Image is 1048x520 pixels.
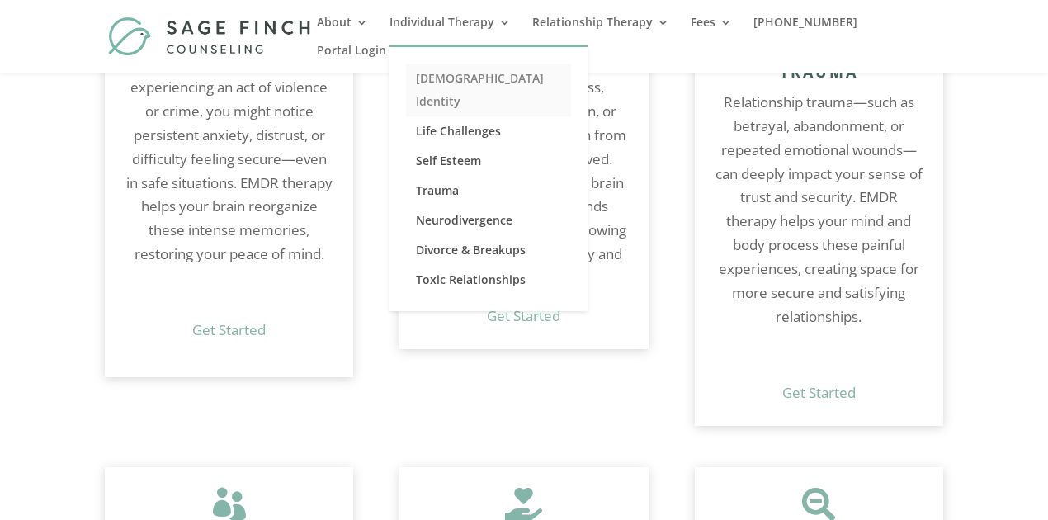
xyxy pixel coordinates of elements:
[406,265,571,295] a: Toxic Relationships
[406,116,571,146] a: Life Challenges
[192,320,266,339] a: Get Started
[108,17,314,56] img: Sage Finch Counseling | LGBTQ+ Therapy in Plano
[532,17,669,45] a: Relationship Therapy
[317,45,386,73] a: Portal Login
[406,146,571,176] a: Self Esteem
[691,17,732,45] a: Fees
[389,17,511,45] a: Individual Therapy
[406,176,571,206] a: Trauma
[406,64,571,116] a: [DEMOGRAPHIC_DATA] Identity
[487,306,560,325] a: Get Started
[406,206,571,235] a: Neurodivergence
[715,91,923,405] div: Relationship trauma—such as betrayal, abandonment, or repeated emotional wounds—can deeply impact...
[125,52,333,357] div: After witnessing or experiencing an act of violence or crime, you might notice persistent anxiety...
[782,383,856,402] a: Get Started
[406,235,571,265] a: Divorce & Breakups
[753,17,857,45] a: [PHONE_NUMBER]
[317,17,368,45] a: About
